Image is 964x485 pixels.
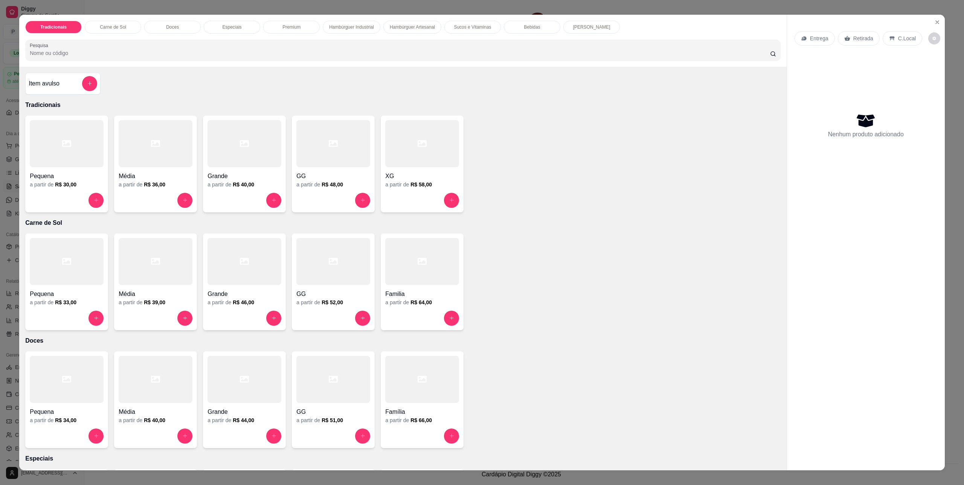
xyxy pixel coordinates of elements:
h6: R$ 44,00 [233,416,254,424]
button: increase-product-quantity [355,193,370,208]
p: Tradicionais [25,101,781,110]
h4: Pequena [30,290,104,299]
button: increase-product-quantity [355,311,370,326]
div: a partir de [207,299,281,306]
h6: R$ 52,00 [322,299,343,306]
p: Premium [282,24,300,30]
p: Retirada [853,35,873,42]
h4: Grande [207,172,281,181]
button: increase-product-quantity [266,193,281,208]
h6: R$ 48,00 [322,181,343,188]
h6: R$ 33,00 [55,299,76,306]
button: increase-product-quantity [266,429,281,444]
h6: R$ 40,00 [144,416,165,424]
p: Carne de Sol [100,24,126,30]
div: a partir de [119,416,192,424]
h6: R$ 64,00 [410,299,432,306]
button: increase-product-quantity [88,311,104,326]
h6: R$ 51,00 [322,416,343,424]
h4: Média [119,407,192,416]
p: Sucos e Vitaminas [454,24,491,30]
h4: Grande [207,407,281,416]
div: a partir de [207,416,281,424]
button: increase-product-quantity [88,193,104,208]
button: increase-product-quantity [177,193,192,208]
label: Pesquisa [30,42,51,49]
button: increase-product-quantity [88,429,104,444]
h6: R$ 30,00 [55,181,76,188]
h6: R$ 34,00 [55,416,76,424]
button: increase-product-quantity [177,429,192,444]
button: increase-product-quantity [444,311,459,326]
p: Hambúrguer Industrial [329,24,374,30]
h4: Grande [207,290,281,299]
button: add-separate-item [82,76,97,91]
p: Carne de Sol [25,218,781,227]
div: a partir de [30,181,104,188]
p: Tradicionais [40,24,67,30]
div: a partir de [30,299,104,306]
h4: GG [296,407,370,416]
p: Entrega [810,35,828,42]
button: increase-product-quantity [444,193,459,208]
div: a partir de [207,181,281,188]
button: Close [931,16,943,28]
div: a partir de [119,299,192,306]
h6: R$ 39,00 [144,299,165,306]
h4: GG [296,290,370,299]
h4: XG [385,172,459,181]
h4: Média [119,290,192,299]
h4: GG [296,172,370,181]
div: a partir de [296,416,370,424]
h6: R$ 40,00 [233,181,254,188]
p: Bebidas [524,24,540,30]
p: Especiais [25,454,781,463]
h6: R$ 58,00 [410,181,432,188]
p: Especiais [223,24,242,30]
div: a partir de [385,416,459,424]
p: C.Local [898,35,916,42]
div: a partir de [385,181,459,188]
div: a partir de [30,416,104,424]
div: a partir de [296,299,370,306]
button: decrease-product-quantity [928,32,940,44]
button: increase-product-quantity [355,429,370,444]
button: increase-product-quantity [266,311,281,326]
p: Hambúrguer Artesanal [390,24,435,30]
p: Nenhum produto adicionado [828,130,904,139]
h4: Pequena [30,172,104,181]
h6: R$ 66,00 [410,416,432,424]
button: increase-product-quantity [177,311,192,326]
h4: Item avulso [29,79,59,88]
div: a partir de [119,181,192,188]
p: [PERSON_NAME] [573,24,610,30]
p: Doces [166,24,179,30]
button: increase-product-quantity [444,429,459,444]
h4: Pequena [30,407,104,416]
h4: Média [119,172,192,181]
h6: R$ 46,00 [233,299,254,306]
h4: Família [385,407,459,416]
h4: Familia [385,290,459,299]
div: a partir de [385,299,459,306]
input: Pesquisa [30,49,770,57]
div: a partir de [296,181,370,188]
p: Doces [25,336,781,345]
h6: R$ 36,00 [144,181,165,188]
